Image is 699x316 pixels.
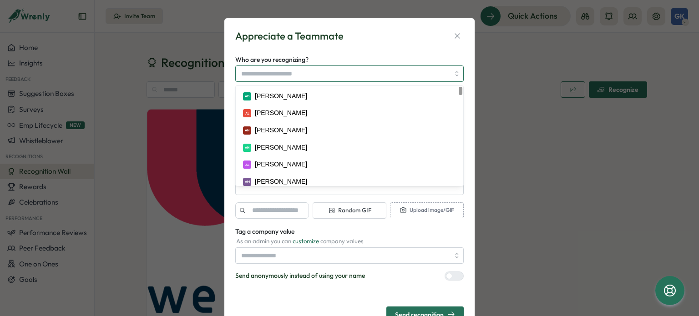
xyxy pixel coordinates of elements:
label: Tag a company value [235,227,294,237]
div: [PERSON_NAME] [255,177,307,187]
span: AM [245,179,250,184]
div: [PERSON_NAME] [255,91,307,101]
div: [PERSON_NAME] [255,125,307,135]
span: AD [245,94,249,99]
div: Appreciate a Teammate [235,29,344,43]
a: customize [293,237,319,245]
span: AL [245,162,249,167]
div: As an admin you can company values [235,237,464,246]
button: Random GIF [313,202,386,219]
span: AL [245,111,249,116]
p: Send anonymously instead of using your name [235,271,365,281]
div: [PERSON_NAME] [255,143,307,153]
label: Who are you recognizing? [235,55,309,65]
div: [PERSON_NAME] [255,108,307,118]
span: AH [245,145,249,150]
span: AH [245,128,249,133]
span: Random GIF [328,206,371,215]
div: [PERSON_NAME] [255,160,307,170]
